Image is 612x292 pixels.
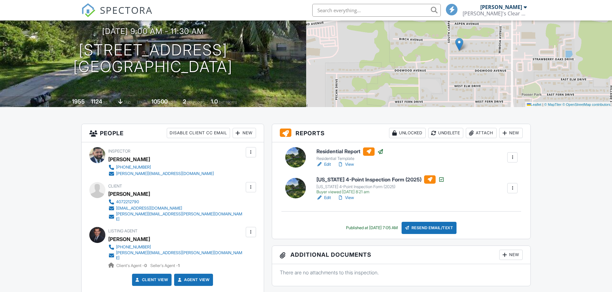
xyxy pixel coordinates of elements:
[346,225,398,230] div: Published at [DATE] 7:05 AM
[499,128,523,138] div: New
[72,98,85,105] div: 1955
[150,263,180,268] span: Seller's Agent -
[463,10,527,17] div: Mike's Clear View Inspections LLC
[178,263,180,268] strong: 1
[108,149,130,154] span: Inspector
[81,3,95,17] img: The Best Home Inspection Software - Spectora
[316,184,445,189] div: [US_STATE] 4-Point Inspection Form (2025)
[116,165,151,170] div: [PHONE_NUMBER]
[402,222,457,234] div: Resend Email/Text
[187,100,205,104] span: bedrooms
[316,175,445,184] h6: [US_STATE] 4-Point Inspection Form (2025)
[151,98,168,105] div: 10500
[91,98,102,105] div: 1124
[108,205,244,212] a: [EMAIL_ADDRESS][DOMAIN_NAME]
[280,269,523,276] p: There are no attachments to this inspection.
[108,171,214,177] a: [PERSON_NAME][EMAIL_ADDRESS][DOMAIN_NAME]
[428,128,463,138] div: Undelete
[108,164,214,171] a: [PHONE_NUMBER]
[116,199,139,204] div: 4072212790
[137,100,150,104] span: Lot Size
[219,100,237,104] span: bathrooms
[337,161,354,168] a: View
[316,147,384,162] a: Residential Report Residential Template
[183,98,186,105] div: 2
[103,100,112,104] span: sq. ft.
[167,128,230,138] div: Disable Client CC Email
[169,100,177,104] span: sq.ft.
[108,189,150,199] div: [PERSON_NAME]
[116,245,151,250] div: [PHONE_NUMBER]
[124,100,131,104] span: slab
[116,206,182,211] div: [EMAIL_ADDRESS][DOMAIN_NAME]
[102,27,204,36] h3: [DATE] 9:00 am - 11:30 am
[134,277,168,283] a: Client View
[211,98,218,105] div: 1.0
[108,199,244,205] a: 4072212790
[316,195,331,201] a: Edit
[116,250,244,261] div: [PERSON_NAME][EMAIL_ADDRESS][PERSON_NAME][DOMAIN_NAME]
[316,189,445,195] div: Buyer viewed [DATE] 8:21 am
[316,161,331,168] a: Edit
[337,195,354,201] a: View
[455,38,463,51] img: Marker
[233,128,256,138] div: New
[73,42,233,76] h1: [STREET_ADDRESS] [GEOGRAPHIC_DATA]
[108,229,137,233] span: Listing Agent
[100,3,153,17] span: SPECTORA
[116,171,214,176] div: [PERSON_NAME][EMAIL_ADDRESS][DOMAIN_NAME]
[116,263,148,268] span: Client's Agent -
[316,175,445,195] a: [US_STATE] 4-Point Inspection Form (2025) [US_STATE] 4-Point Inspection Form (2025) Buyer viewed ...
[108,184,122,188] span: Client
[480,4,522,10] div: [PERSON_NAME]
[544,103,562,106] a: © MapTiler
[64,100,71,104] span: Built
[108,250,244,261] a: [PERSON_NAME][EMAIL_ADDRESS][PERSON_NAME][DOMAIN_NAME]
[389,128,426,138] div: Unlocked
[272,124,531,142] h3: Reports
[108,234,150,244] a: [PERSON_NAME]
[108,154,150,164] div: [PERSON_NAME]
[527,103,541,106] a: Leaflet
[81,9,153,22] a: SPECTORA
[82,124,264,142] h3: People
[176,277,209,283] a: Agent View
[499,250,523,260] div: New
[272,246,531,264] h3: Additional Documents
[116,212,244,222] div: [PERSON_NAME][EMAIL_ADDRESS][PERSON_NAME][DOMAIN_NAME]
[563,103,610,106] a: © OpenStreetMap contributors
[108,244,244,250] a: [PHONE_NUMBER]
[316,147,384,156] h6: Residential Report
[542,103,543,106] span: |
[466,128,497,138] div: Attach
[316,156,384,161] div: Residential Template
[108,212,244,222] a: [PERSON_NAME][EMAIL_ADDRESS][PERSON_NAME][DOMAIN_NAME]
[312,4,441,17] input: Search everything...
[144,263,147,268] strong: 0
